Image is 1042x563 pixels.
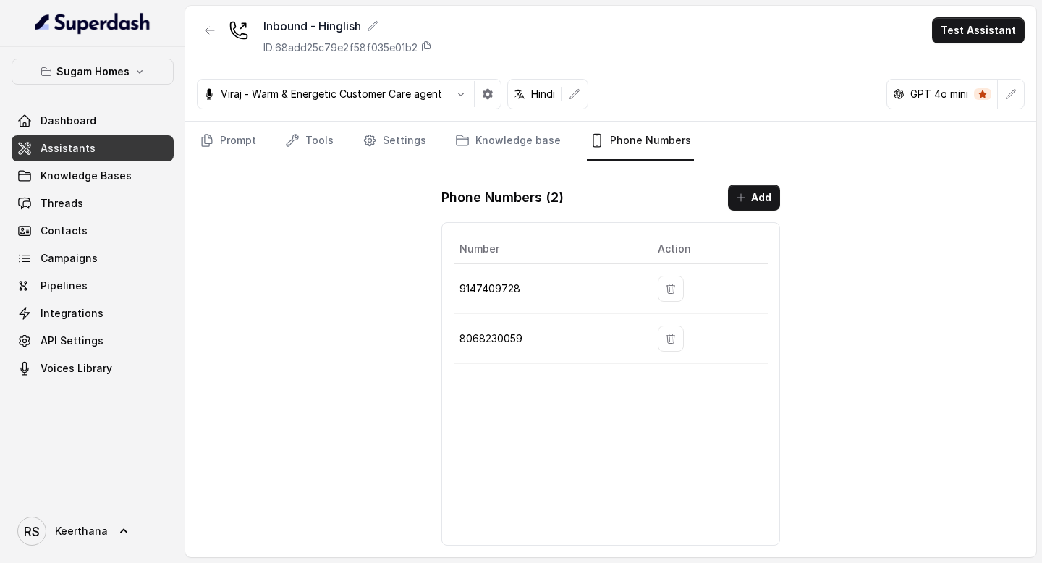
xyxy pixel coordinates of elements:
a: Dashboard [12,108,174,134]
img: light.svg [35,12,151,35]
p: Hindi [531,87,555,101]
button: Test Assistant [932,17,1025,43]
span: Pipelines [41,279,88,293]
th: Number [454,234,646,264]
a: Knowledge Bases [12,163,174,189]
p: 9147409728 [459,280,635,297]
span: API Settings [41,334,103,348]
a: Phone Numbers [587,122,694,161]
span: Dashboard [41,114,96,128]
p: Sugam Homes [56,63,130,80]
span: Threads [41,196,83,211]
span: Knowledge Bases [41,169,132,183]
svg: openai logo [893,88,905,100]
span: Integrations [41,306,103,321]
a: Pipelines [12,273,174,299]
a: Integrations [12,300,174,326]
span: Campaigns [41,251,98,266]
button: Add [728,185,780,211]
a: Assistants [12,135,174,161]
a: Voices Library [12,355,174,381]
div: Inbound - Hinglish [263,17,432,35]
button: Sugam Homes [12,59,174,85]
nav: Tabs [197,122,1025,161]
p: Viraj - Warm & Energetic Customer Care agent [221,87,442,101]
a: Tools [282,122,336,161]
a: Knowledge base [452,122,564,161]
p: GPT 4o mini [910,87,968,101]
h1: Phone Numbers ( 2 ) [441,186,564,209]
span: Assistants [41,141,96,156]
a: Prompt [197,122,259,161]
a: Settings [360,122,429,161]
a: Contacts [12,218,174,244]
span: Keerthana [55,524,108,538]
p: ID: 68add25c79e2f58f035e01b2 [263,41,418,55]
a: Campaigns [12,245,174,271]
a: Keerthana [12,511,174,551]
a: API Settings [12,328,174,354]
p: 8068230059 [459,330,635,347]
text: RS [24,524,40,539]
span: Contacts [41,224,88,238]
th: Action [646,234,768,264]
a: Threads [12,190,174,216]
span: Voices Library [41,361,112,376]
